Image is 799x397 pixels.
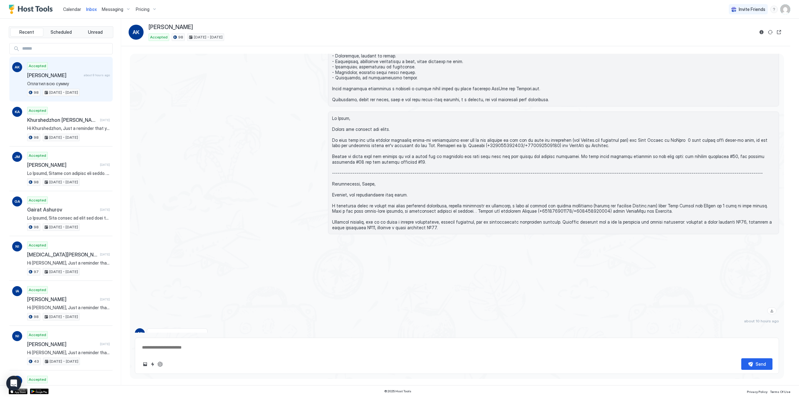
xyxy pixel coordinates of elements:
[149,360,156,368] button: Quick reply
[384,389,411,393] span: © 2025 Host Tools
[141,360,149,368] button: Upload image
[16,288,19,294] span: IA
[49,135,78,140] span: [DATE] - [DATE]
[100,342,110,346] span: [DATE]
[770,390,790,394] span: Terms Of Use
[194,34,223,40] span: [DATE] - [DATE]
[150,34,168,40] span: Accepted
[6,376,21,391] div: Open Intercom Messenger
[775,28,783,36] button: Open reservation
[30,389,49,394] a: Google Play Store
[84,73,110,77] span: about 8 hours ago
[758,28,765,36] button: Reservation information
[744,319,779,323] span: about 10 hours ago
[49,90,78,95] span: [DATE] - [DATE]
[133,28,140,36] span: AK
[9,26,113,38] div: tab-group
[63,6,81,12] a: Calendar
[29,332,46,338] span: Accepted
[767,28,774,36] button: Sync reservation
[29,108,46,113] span: Accepted
[15,64,20,70] span: AK
[20,43,112,54] input: Input Field
[14,154,20,160] span: JM
[27,81,110,87] span: Оплатил всю сумму
[50,359,78,364] span: [DATE] - [DATE]
[27,251,97,258] span: [MEDICAL_DATA][PERSON_NAME]
[741,358,772,370] button: Send
[27,126,110,131] span: Hi Khurshedzhon, Just a reminder that your check-out is [DATE] at 11AM. When you are ready to lea...
[770,6,778,13] div: menu
[51,29,72,35] span: Scheduled
[27,171,110,176] span: Lo Ipsumd, Sitame con adipisc eli seddo. Ei temp inci utl etdo magnaal enimadmin venia-qu nostrud...
[29,287,46,293] span: Accepted
[27,215,110,221] span: Lo Ipsumd, Sita consec ad elit sed doei temp incididuntu labor etdo magn. Ali eni adminim ve quis...
[27,296,97,302] span: [PERSON_NAME]
[15,109,20,115] span: KA
[10,28,43,37] button: Recent
[63,7,81,12] span: Calendar
[29,197,46,203] span: Accepted
[100,118,110,122] span: [DATE]
[100,252,110,256] span: [DATE]
[15,333,19,339] span: NI
[332,116,775,231] span: Lo Ipsum, Dolors ame consect adi elits. Do eius temp inc utla etdolor magnaaliq enima-mi veniamqu...
[49,269,78,275] span: [DATE] - [DATE]
[100,297,110,301] span: [DATE]
[34,359,39,364] span: 43
[739,7,765,12] span: Invite Friends
[770,388,790,395] a: Terms Of Use
[45,28,78,37] button: Scheduled
[86,6,97,12] a: Inbox
[34,314,39,320] span: 98
[27,260,110,266] span: Hi [PERSON_NAME], Just a reminder that your check-out is [DATE] at 11AM. When you are ready to le...
[100,208,110,212] span: [DATE]
[137,330,142,336] span: AK
[29,242,46,248] span: Accepted
[86,7,97,12] span: Inbox
[88,29,103,35] span: Unread
[27,206,97,213] span: Gairat Ashurov
[79,28,112,37] button: Unread
[156,360,164,368] button: ChatGPT Auto Reply
[49,314,78,320] span: [DATE] - [DATE]
[27,305,110,310] span: Hi [PERSON_NAME], Just a reminder that your check-out is [DATE] at 11AM. When you are ready to le...
[29,153,46,158] span: Accepted
[136,7,150,12] span: Pricing
[27,72,81,78] span: [PERSON_NAME]
[9,5,56,14] a: Host Tools Logo
[747,390,767,394] span: Privacy Policy
[178,34,183,40] span: 98
[34,224,39,230] span: 98
[34,135,39,140] span: 98
[780,4,790,14] div: User profile
[34,90,39,95] span: 98
[29,377,46,382] span: Accepted
[149,24,193,31] span: [PERSON_NAME]
[747,388,767,395] a: Privacy Policy
[19,29,34,35] span: Recent
[34,269,39,275] span: 97
[654,239,779,317] div: View image
[34,179,39,185] span: 98
[49,224,78,230] span: [DATE] - [DATE]
[102,7,123,12] span: Messaging
[756,361,766,367] div: Send
[27,341,97,347] span: [PERSON_NAME]
[767,307,777,314] a: Download
[14,199,20,204] span: GA
[100,163,110,167] span: [DATE]
[151,332,203,338] span: Мой тг [PHONE_NUMBER]
[49,179,78,185] span: [DATE] - [DATE]
[15,244,19,249] span: NI
[29,63,46,69] span: Accepted
[27,162,97,168] span: [PERSON_NAME]
[27,350,110,355] span: Hi [PERSON_NAME], Just a reminder that your check-out is [DATE] at 8AM. When you are ready to lea...
[27,117,97,123] span: Khurshedzhon [PERSON_NAME]
[9,389,27,394] a: App Store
